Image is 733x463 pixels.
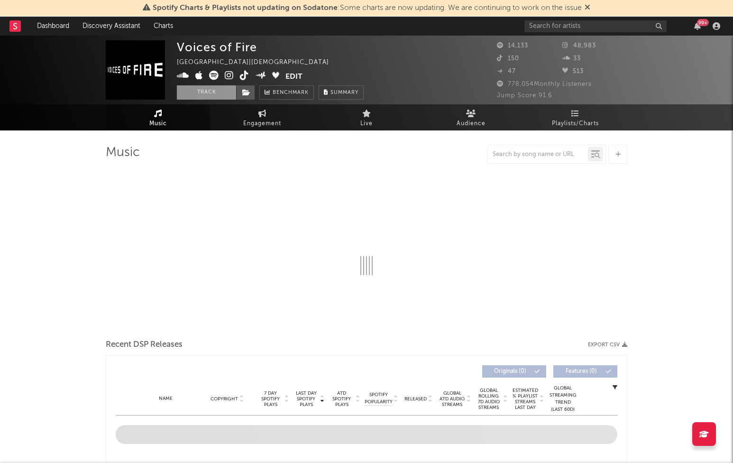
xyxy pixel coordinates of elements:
[76,17,147,36] a: Discovery Assistant
[314,104,419,130] a: Live
[553,365,617,378] button: Features(0)
[559,369,603,374] span: Features ( 0 )
[585,4,590,12] span: Dismiss
[177,85,236,100] button: Track
[419,104,523,130] a: Audience
[404,396,427,402] span: Released
[147,17,180,36] a: Charts
[258,390,283,407] span: 7 Day Spotify Plays
[153,4,582,12] span: : Some charts are now updating. We are continuing to work on the issue
[562,43,596,49] span: 48,983
[694,22,701,30] button: 99+
[210,104,314,130] a: Engagement
[273,87,309,99] span: Benchmark
[153,4,338,12] span: Spotify Charts & Playlists not updating on Sodatone
[177,40,257,54] div: Voices of Fire
[243,118,281,130] span: Engagement
[439,390,465,407] span: Global ATD Audio Streams
[319,85,364,100] button: Summary
[360,118,373,130] span: Live
[562,56,581,62] span: 33
[512,388,538,410] span: Estimated % Playlist Streams Last Day
[106,104,210,130] a: Music
[149,118,167,130] span: Music
[135,395,197,402] div: Name
[523,104,627,130] a: Playlists/Charts
[329,390,354,407] span: ATD Spotify Plays
[330,90,358,95] span: Summary
[177,57,340,68] div: [GEOGRAPHIC_DATA] | [DEMOGRAPHIC_DATA]
[259,85,314,100] a: Benchmark
[457,118,486,130] span: Audience
[293,390,319,407] span: Last Day Spotify Plays
[562,68,584,74] span: 513
[524,20,667,32] input: Search for artists
[497,56,519,62] span: 150
[476,388,502,410] span: Global Rolling 7D Audio Streams
[497,93,552,99] span: Jump Score: 91.6
[497,43,528,49] span: 14,133
[497,68,516,74] span: 47
[588,342,627,348] button: Export CSV
[106,339,183,351] span: Recent DSP Releases
[497,81,592,87] span: 778,054 Monthly Listeners
[30,17,76,36] a: Dashboard
[488,151,588,158] input: Search by song name or URL
[697,19,709,26] div: 99 +
[488,369,532,374] span: Originals ( 0 )
[365,391,393,406] span: Spotify Popularity
[482,365,546,378] button: Originals(0)
[211,396,238,402] span: Copyright
[552,118,599,130] span: Playlists/Charts
[549,385,577,413] div: Global Streaming Trend (Last 60D)
[285,71,302,83] button: Edit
